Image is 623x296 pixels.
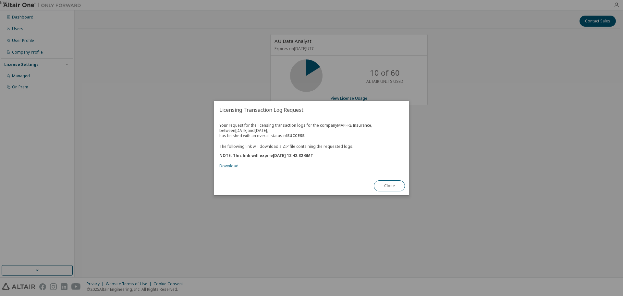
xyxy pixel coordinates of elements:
[219,153,313,158] b: NOTE: This link will expire [DATE] 12:42:32 GMT
[219,123,404,169] div: Your request for the licensing transaction logs for the company MAPFRE Insurance , between [DATE]...
[374,180,405,191] button: Close
[219,163,238,169] a: Download
[214,101,409,119] h2: Licensing Transaction Log Request
[287,133,304,138] b: SUCCESS
[219,144,404,149] p: The following link will download a ZIP file containing the requested logs.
